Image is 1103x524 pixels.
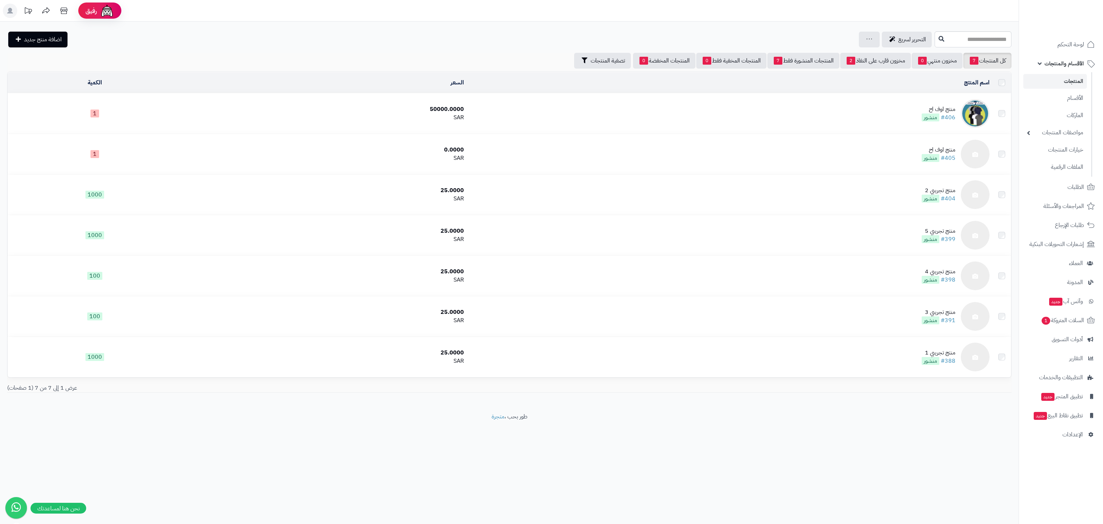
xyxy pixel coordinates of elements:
span: التطبيقات والخدمات [1039,372,1083,382]
a: الملفات الرقمية [1023,159,1087,175]
a: متجرة [492,412,504,421]
a: #388 [941,357,955,365]
div: 50000.0000 [185,105,464,113]
span: منشور [922,235,939,243]
span: 1000 [85,353,104,361]
a: #399 [941,235,955,244]
a: المنتجات المنشورة فقط7 [767,53,839,69]
span: تطبيق المتجر [1041,391,1083,402]
a: المدونة [1023,274,1099,291]
span: 7 [970,57,978,65]
a: وآتس آبجديد [1023,293,1099,310]
div: 25.0000 [185,227,464,235]
a: الكمية [88,78,102,87]
span: التحرير لسريع [898,35,926,44]
div: SAR [185,195,464,203]
span: منشور [922,195,939,203]
span: الأقسام والمنتجات [1044,59,1084,69]
a: مخزون منتهي0 [912,53,963,69]
div: SAR [185,113,464,122]
a: الماركات [1023,108,1087,123]
span: 1000 [85,231,104,239]
span: المراجعات والأسئلة [1043,201,1084,211]
span: 0 [703,57,711,65]
span: المدونة [1067,277,1083,287]
button: تصفية المنتجات [574,53,631,69]
span: التقارير [1069,353,1083,363]
a: إشعارات التحويلات البنكية [1023,236,1099,253]
a: #398 [941,275,955,284]
div: SAR [185,235,464,244]
div: 25.0000 [185,349,464,357]
span: أدوات التسويق [1052,334,1083,344]
span: تصفية المنتجات [591,56,625,65]
span: 1 [1042,317,1050,325]
img: ai-face.png [100,4,114,18]
span: جديد [1049,298,1062,306]
div: منتج تجريبي 5 [922,227,955,235]
div: منتج تجريبي 1 [922,349,955,357]
div: منتج تجريبي 2 [922,186,955,195]
div: منتج اوف اح [922,146,955,154]
span: 1000 [85,191,104,199]
span: منشور [922,316,939,324]
span: الطلبات [1067,182,1084,192]
span: 1 [90,150,99,158]
div: SAR [185,154,464,162]
span: منشور [922,154,939,162]
div: منتج تجريبي 4 [922,268,955,276]
span: العملاء [1069,258,1083,268]
a: #405 [941,154,955,162]
span: منشور [922,276,939,284]
span: 100 [87,312,102,320]
div: 0.0000 [185,146,464,154]
a: المنتجات المخفضة0 [633,53,695,69]
span: 100 [87,272,102,280]
span: تطبيق نقاط البيع [1033,411,1083,421]
a: التحرير لسريع [882,32,932,47]
div: 25.0000 [185,308,464,316]
a: التقارير [1023,350,1099,367]
a: المنتجات [1023,74,1087,89]
a: #404 [941,194,955,203]
a: السلات المتروكة1 [1023,312,1099,329]
a: أدوات التسويق [1023,331,1099,348]
span: 7 [774,57,782,65]
a: التطبيقات والخدمات [1023,369,1099,386]
a: كل المنتجات7 [963,53,1011,69]
span: اضافة منتج جديد [24,35,62,44]
a: اضافة منتج جديد [8,32,68,47]
span: جديد [1034,412,1047,420]
a: مخزون قارب على النفاذ2 [840,53,911,69]
a: طلبات الإرجاع [1023,217,1099,234]
span: 1 [90,110,99,117]
div: منتج اوف اح [922,105,955,113]
a: تطبيق المتجرجديد [1023,388,1099,405]
span: طلبات الإرجاع [1055,220,1084,230]
span: 2 [847,57,855,65]
span: السلات المتروكة [1041,315,1084,325]
a: مواصفات المنتجات [1023,125,1087,140]
div: SAR [185,276,464,284]
div: منتج تجريبي 3 [922,308,955,316]
span: 0 [639,57,648,65]
a: لوحة التحكم [1023,36,1099,53]
a: الأقسام [1023,91,1087,106]
span: منشور [922,357,939,365]
a: العملاء [1023,255,1099,272]
a: المراجعات والأسئلة [1023,198,1099,215]
span: جديد [1041,393,1055,401]
span: رفيق [85,6,97,15]
span: وآتس آب [1048,296,1083,306]
div: 25.0000 [185,186,464,195]
a: الإعدادات [1023,426,1099,443]
div: عرض 1 إلى 7 من 7 (1 صفحات) [2,384,509,392]
div: 25.0000 [185,268,464,276]
div: SAR [185,316,464,325]
a: السعر [451,78,464,87]
a: المنتجات المخفية فقط0 [696,53,767,69]
a: تطبيق نقاط البيعجديد [1023,407,1099,424]
span: 0 [918,57,927,65]
div: SAR [185,357,464,365]
a: #391 [941,316,955,325]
